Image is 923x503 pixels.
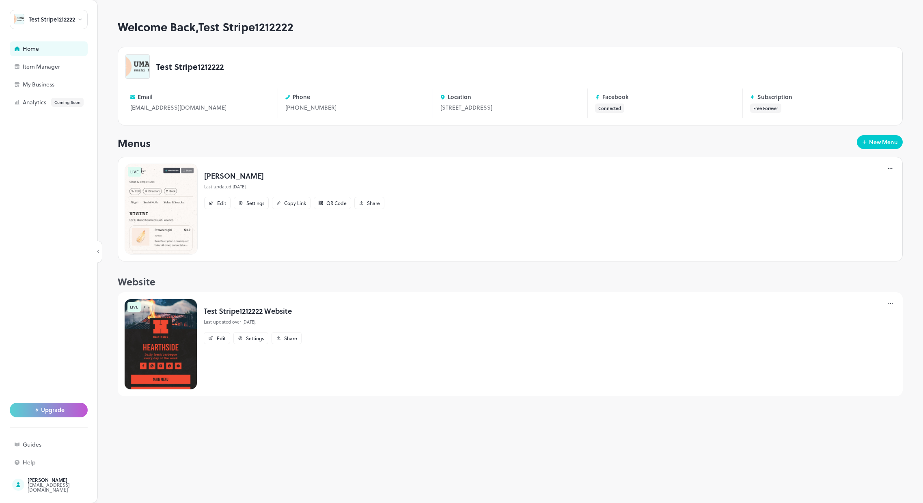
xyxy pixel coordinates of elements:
div: Settings [246,336,264,341]
div: [PHONE_NUMBER] [285,103,425,112]
p: Phone [293,94,310,100]
div: Home [23,46,104,52]
div: Share [367,201,380,205]
p: Test Stripe1212222 [156,63,224,71]
div: Share [284,336,297,341]
div: Guides [23,442,104,447]
div: My Business [23,82,104,87]
div: Item Manager [23,64,104,69]
div: Analytics [23,98,104,107]
h1: Welcome Back, Test Stripe1212222 [118,20,903,34]
div: New Menu [869,139,898,145]
div: [EMAIL_ADDRESS][DOMAIN_NAME] [130,103,270,112]
div: [PERSON_NAME] [28,477,104,482]
span: Upgrade [41,407,65,413]
div: Help [23,460,104,465]
div: [EMAIL_ADDRESS][DOMAIN_NAME] [28,482,104,492]
div: [STREET_ADDRESS] [440,103,580,112]
div: Website [118,274,903,289]
button: Free Forever [750,104,781,113]
p: Location [448,94,471,100]
p: Last updated [DATE]. [204,183,384,190]
div: LIVE [128,167,141,177]
p: Menus [118,135,151,151]
div: Copy Link [284,201,306,205]
div: QR Code [326,201,347,205]
div: Coming Soon [51,98,84,107]
div: Edit [217,201,226,205]
img: 3.jpeg [124,299,197,390]
div: Settings [246,201,264,205]
p: Email [138,94,153,100]
p: [PERSON_NAME] [204,170,384,181]
div: Test Stripe1212222 [29,17,75,22]
p: Test Stripe1212222 Website [204,305,302,316]
img: 175453586170838guixqlrg7.png [125,164,198,255]
p: Facebook [602,94,629,100]
button: New Menu [857,135,903,149]
div: Edit [217,336,226,341]
p: Last updated over [DATE]. [204,319,302,326]
button: Connected [595,104,624,113]
img: avatar [14,14,24,24]
p: Subscription [757,94,792,100]
div: LIVE [127,302,141,312]
img: avatar [126,55,149,78]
